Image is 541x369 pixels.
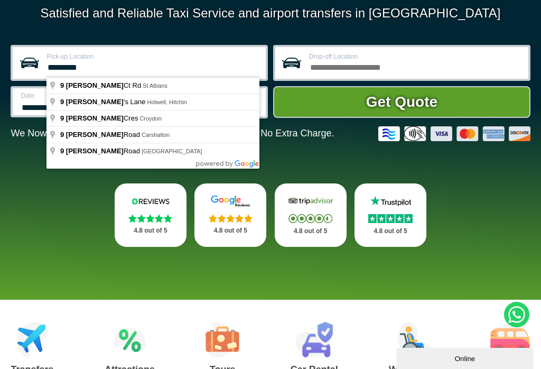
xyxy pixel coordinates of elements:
p: Satisfied and Reliable Taxi Service and airport transfers in [GEOGRAPHIC_DATA] [11,6,530,21]
iframe: chat widget [396,346,536,369]
button: Get Quote [273,86,530,118]
img: Minibus [490,322,530,358]
span: 's Lane [60,98,147,106]
img: Tours [206,322,239,358]
img: Stars [288,214,332,223]
span: 9 [60,98,64,106]
img: Stars [368,214,413,223]
a: Reviews.io Stars 4.8 out of 5 [115,183,186,247]
img: Google [206,195,255,207]
label: Pick-up Location [46,53,259,60]
span: The Car at No Extra Charge. [213,128,334,139]
img: Credit And Debit Cards [378,126,530,141]
span: 9 [60,81,64,89]
span: Cres [60,114,139,122]
span: [PERSON_NAME] [66,131,124,139]
img: Tripadvisor [286,195,335,207]
span: Carshalton [142,132,170,138]
span: [PERSON_NAME] [66,81,124,89]
img: Reviews.io [126,195,175,207]
img: Trustpilot [366,195,415,207]
span: Croydon [139,115,162,122]
label: Drop-off Location [309,53,522,60]
span: 9 [60,131,64,139]
p: 4.8 out of 5 [206,224,255,237]
a: Trustpilot Stars 4.8 out of 5 [355,183,426,247]
img: Airport Transfers [16,322,49,358]
p: 4.8 out of 5 [126,224,175,237]
span: 9 [60,147,64,155]
img: Attractions [114,322,146,358]
img: Stars [128,214,172,223]
span: 9 [60,114,64,122]
p: 4.8 out of 5 [286,225,335,238]
span: [GEOGRAPHIC_DATA] [142,148,202,154]
label: Date [21,93,128,99]
span: [PERSON_NAME] [66,98,124,106]
span: Ct Rd [60,81,143,89]
span: St Albans [143,82,167,89]
span: [PERSON_NAME] [66,114,124,122]
a: Tripadvisor Stars 4.8 out of 5 [275,183,347,247]
a: Google Stars 4.8 out of 5 [194,183,266,247]
span: [PERSON_NAME] [66,147,124,155]
img: Stars [209,214,253,223]
span: Holwell, Hitchin [147,99,186,105]
p: 4.8 out of 5 [366,225,415,238]
p: We Now Accept Card & Contactless Payment In [11,128,334,139]
span: Road [60,147,142,155]
span: Road [60,131,142,139]
img: Car Rental [295,322,333,358]
img: Wheelchair [397,322,431,358]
